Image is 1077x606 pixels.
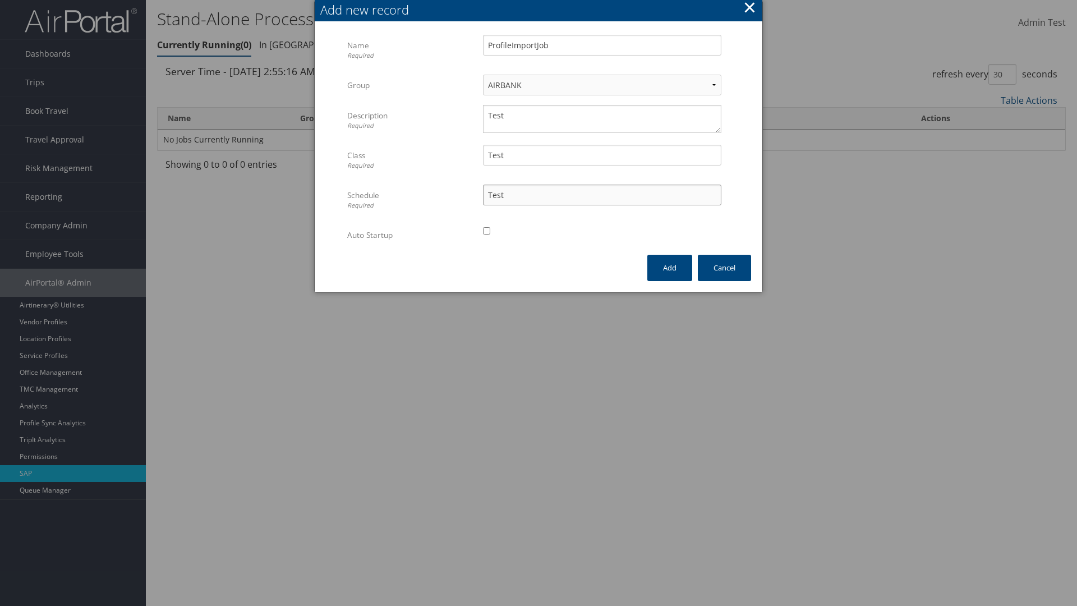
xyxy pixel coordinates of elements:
[698,255,751,281] button: Cancel
[347,35,475,66] label: Name
[347,201,475,210] div: Required
[347,51,475,61] div: Required
[347,185,475,215] label: Schedule
[347,161,475,171] div: Required
[347,145,475,176] label: Class
[647,255,692,281] button: Add
[347,121,475,131] div: Required
[320,1,762,19] div: Add new record
[347,75,475,96] label: Group
[347,224,475,246] label: Auto Startup
[347,105,475,136] label: Description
